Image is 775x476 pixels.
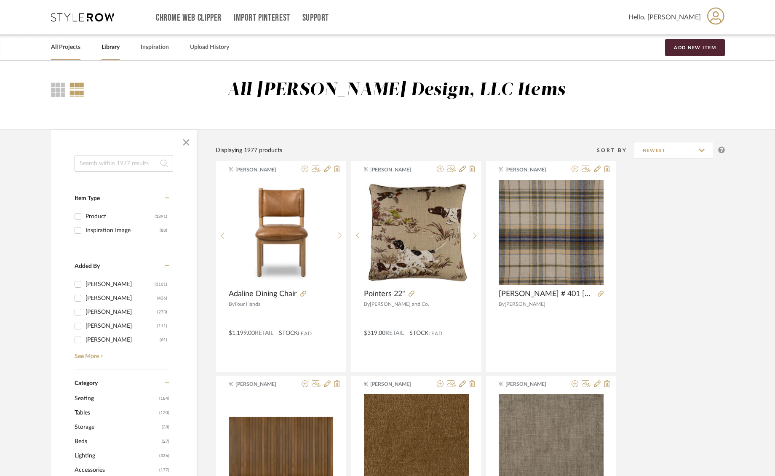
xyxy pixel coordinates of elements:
span: [PERSON_NAME] # 401 [PERSON_NAME] [499,289,594,299]
span: Retail [255,330,273,336]
span: Item Type [75,195,100,201]
span: Added By [75,263,100,269]
span: Beds [75,434,160,449]
a: Support [302,14,329,21]
span: [PERSON_NAME] [505,380,559,388]
button: Close [178,134,195,151]
span: [PERSON_NAME] [505,166,559,174]
img: BRUMMELL # 401 HAZEL [499,180,604,285]
div: 0 [229,179,334,285]
img: Adaline Dining Chair [229,180,334,284]
span: Category [75,380,98,387]
div: (111) [157,319,167,333]
img: Pointers 22" [364,180,468,284]
span: Seating [75,391,157,406]
span: (184) [159,392,169,405]
div: (1891) [155,210,167,223]
div: Sort By [597,146,634,155]
span: [PERSON_NAME] [235,380,289,388]
span: (27) [162,435,169,448]
div: (426) [157,291,167,305]
div: [PERSON_NAME] [86,278,155,291]
span: [PERSON_NAME] and Co. [370,302,429,307]
span: (38) [162,420,169,434]
span: [PERSON_NAME] [505,302,545,307]
div: [PERSON_NAME] [86,305,157,319]
a: Chrome Web Clipper [156,14,222,21]
span: By [229,302,235,307]
span: [PERSON_NAME] [370,166,423,174]
span: $319.00 [364,330,385,336]
a: All Projects [51,42,80,53]
span: STOCK [279,329,298,338]
div: [PERSON_NAME] [86,333,160,347]
a: Library [102,42,120,53]
span: Lighting [75,449,157,463]
span: Storage [75,420,160,434]
a: Upload History [190,42,229,53]
span: Lead [428,331,443,337]
span: Retail [385,330,404,336]
span: (336) [159,449,169,463]
div: Inspiration Image [86,224,160,237]
div: [PERSON_NAME] [86,319,157,333]
a: Import Pinterest [234,14,290,21]
span: Four Hands [235,302,260,307]
span: [PERSON_NAME] [235,166,289,174]
div: (1101) [155,278,167,291]
span: Lead [298,331,312,337]
span: Adaline Dining Chair [229,289,297,299]
div: [PERSON_NAME] [86,291,157,305]
div: All [PERSON_NAME] Design, LLC Items [227,80,565,101]
div: (61) [160,333,167,347]
div: Displaying 1977 products [216,146,282,155]
span: $1,199.00 [229,330,255,336]
span: By [364,302,370,307]
span: Hello, [PERSON_NAME] [628,12,701,22]
div: 0 [499,179,604,285]
a: See More + [72,347,169,360]
span: Pointers 22" [364,289,405,299]
div: 0 [364,179,468,285]
span: By [499,302,505,307]
input: Search within 1977 results [75,155,173,172]
button: Add New Item [665,39,725,56]
span: Tables [75,406,157,420]
div: (273) [157,305,167,319]
div: (88) [160,224,167,237]
a: Inspiration [141,42,169,53]
span: (120) [159,406,169,420]
div: Product [86,210,155,223]
span: [PERSON_NAME] [370,380,423,388]
span: STOCK [409,329,428,338]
